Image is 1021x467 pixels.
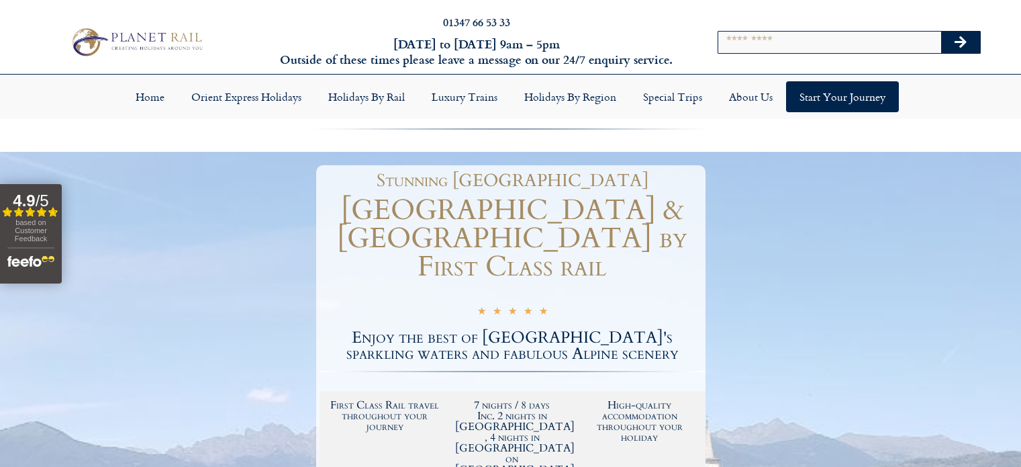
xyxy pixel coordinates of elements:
nav: Menu [7,81,1014,112]
a: 01347 66 53 33 [443,14,510,30]
i: ★ [539,305,548,321]
i: ★ [524,305,532,321]
h6: [DATE] to [DATE] 9am – 5pm Outside of these times please leave a message on our 24/7 enquiry serv... [276,36,677,68]
a: Special Trips [630,81,716,112]
a: Home [122,81,178,112]
button: Search [941,32,980,53]
h2: High-quality accommodation throughout your holiday [583,400,697,443]
h2: Enjoy the best of [GEOGRAPHIC_DATA]'s sparkling waters and fabulous Alpine scenery [320,330,706,362]
a: Start your Journey [786,81,899,112]
i: ★ [493,305,501,321]
a: Holidays by Rail [315,81,418,112]
i: ★ [477,305,486,321]
a: About Us [716,81,786,112]
div: 5/5 [477,303,548,321]
a: Luxury Trains [418,81,511,112]
h1: [GEOGRAPHIC_DATA] & [GEOGRAPHIC_DATA] by First Class rail [320,196,706,281]
img: Planet Rail Train Holidays Logo [66,25,206,59]
h1: Stunning [GEOGRAPHIC_DATA] [326,172,699,189]
i: ★ [508,305,517,321]
a: Orient Express Holidays [178,81,315,112]
h2: First Class Rail travel throughout your journey [328,400,442,432]
a: Holidays by Region [511,81,630,112]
